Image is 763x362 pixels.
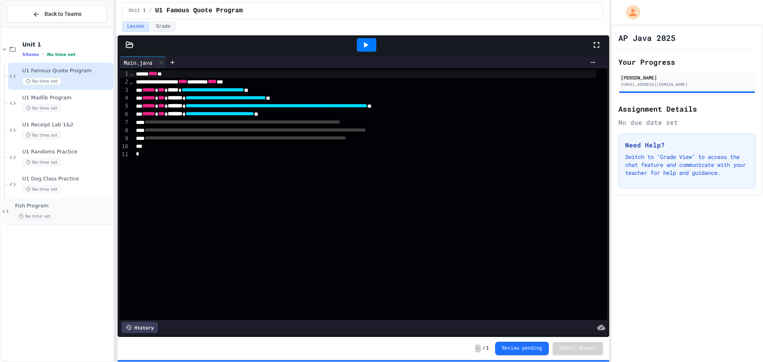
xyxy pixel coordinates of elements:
[122,322,158,333] div: History
[120,56,166,68] div: Main.java
[151,21,176,32] button: Grade
[130,79,134,85] span: Fold line
[618,103,756,114] h2: Assignment Details
[120,143,130,151] div: 10
[618,3,642,21] div: My Account
[47,52,76,57] span: No time set
[559,345,596,352] span: Submit Answer
[120,94,130,102] div: 4
[625,140,749,150] h3: Need Help?
[120,58,156,67] div: Main.java
[22,122,112,128] span: U1 Receipt Lab 1&2
[120,151,130,159] div: 11
[120,102,130,110] div: 5
[22,77,61,85] span: No time set
[621,74,753,81] div: [PERSON_NAME]
[120,78,130,86] div: 2
[7,6,107,23] button: Back to Teams
[120,70,130,78] div: 1
[618,56,756,68] h2: Your Progress
[22,95,112,101] span: U1 Madlib Program
[22,159,61,166] span: No time set
[149,8,152,14] span: /
[22,176,112,182] span: U1 Dog Class Practice
[22,105,61,112] span: No time set
[15,213,54,220] span: No time set
[120,118,130,126] div: 7
[22,132,61,139] span: No time set
[15,203,112,209] span: Fish Program
[129,8,146,14] span: Unit 1
[22,149,112,155] span: U1 Randoms Practice
[42,51,44,58] span: •
[22,186,61,193] span: No time set
[482,345,485,352] span: /
[553,342,603,355] button: Submit Answer
[120,127,130,135] div: 8
[475,345,481,352] span: -
[120,135,130,143] div: 9
[130,70,134,77] span: Fold line
[486,345,489,352] span: 1
[625,153,749,177] p: Switch to "Grade View" to access the chat feature and communicate with your teacher for help and ...
[22,68,112,74] span: U1 Famous Quote Program
[45,10,81,18] span: Back to Teams
[495,342,549,355] button: Review pending
[22,52,39,57] span: 5 items
[155,6,243,15] span: U1 Famous Quote Program
[618,118,756,127] div: No due date set
[120,110,130,118] div: 6
[120,86,130,94] div: 3
[618,32,676,43] h1: AP Java 2025
[22,41,112,48] span: Unit 1
[122,21,149,32] button: Lesson
[621,81,753,87] div: [EMAIL_ADDRESS][DOMAIN_NAME]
